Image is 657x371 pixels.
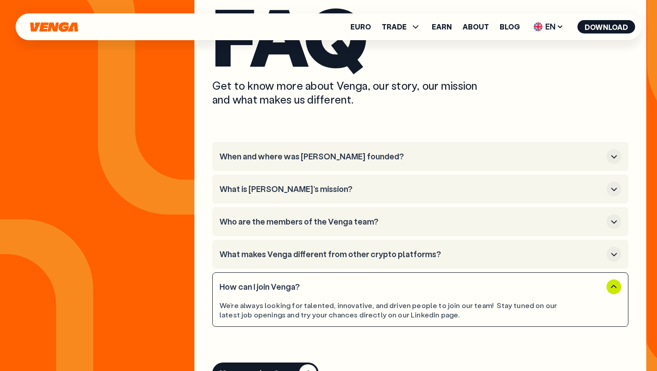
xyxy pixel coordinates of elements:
p: Get to know more about Venga, our story, our mission and what makes us different. [212,79,485,106]
a: Euro [350,23,371,30]
button: What makes Venga different from other crypto platforms? [219,247,621,262]
a: Blog [500,23,520,30]
span: TRADE [382,23,407,30]
button: How can I join Venga? [219,279,621,294]
button: Who are the members of the Venga team? [219,214,621,229]
h3: How can I join Venga? [219,282,603,292]
h3: When and where was [PERSON_NAME] founded? [219,152,603,162]
a: Earn [432,23,452,30]
button: What is [PERSON_NAME]’s mission? [219,182,621,196]
button: Download [577,20,635,33]
div: We’re always looking for talented, innovative, and driven people to join our team! Stay tuned on ... [219,301,571,320]
button: When and where was [PERSON_NAME] founded? [219,149,621,164]
h2: FAQ [212,1,628,70]
h3: What makes Venga different from other crypto platforms? [219,250,603,259]
a: About [463,23,489,30]
h3: Who are the members of the Venga team? [219,217,603,227]
h3: What is [PERSON_NAME]’s mission? [219,184,603,194]
span: EN [531,20,567,34]
img: flag-uk [534,22,543,31]
span: TRADE [382,21,421,32]
svg: Home [29,22,79,32]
